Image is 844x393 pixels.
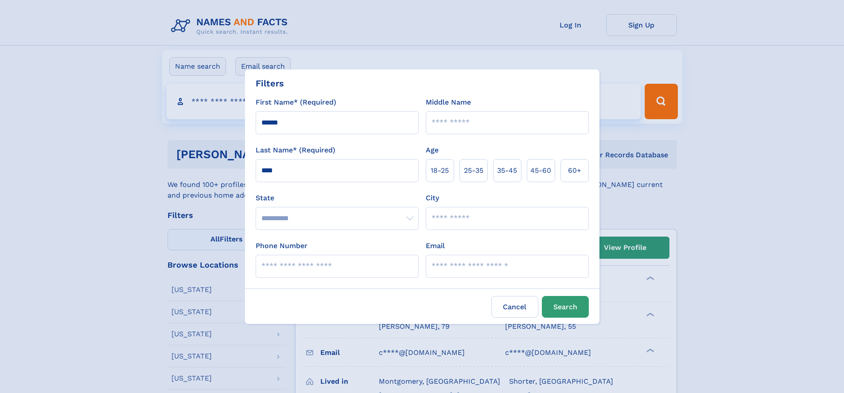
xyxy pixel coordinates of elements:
[256,77,284,90] div: Filters
[256,241,307,251] label: Phone Number
[426,97,471,108] label: Middle Name
[530,165,551,176] span: 45‑60
[426,193,439,203] label: City
[542,296,589,318] button: Search
[256,193,419,203] label: State
[256,145,335,156] label: Last Name* (Required)
[491,296,538,318] label: Cancel
[497,165,517,176] span: 35‑45
[426,145,439,156] label: Age
[256,97,336,108] label: First Name* (Required)
[431,165,449,176] span: 18‑25
[426,241,445,251] label: Email
[568,165,581,176] span: 60+
[464,165,483,176] span: 25‑35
